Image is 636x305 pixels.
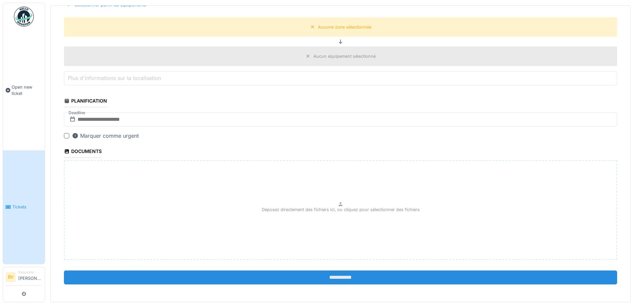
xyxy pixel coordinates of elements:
[6,270,42,286] a: BV Requester[PERSON_NAME]
[6,272,16,282] li: BV
[72,132,139,140] div: Marquer comme urgent
[18,270,42,275] div: Requester
[262,206,420,213] p: Déposez directement des fichiers ici, ou cliquez pour sélectionner des fichiers
[318,24,371,30] div: Aucune zone sélectionnée
[14,7,34,27] img: Badge_color-CXgf-gQk.svg
[64,96,107,107] div: Planification
[68,109,86,116] label: Deadline
[3,150,45,264] a: Tickets
[3,30,45,150] a: Open new ticket
[64,146,102,158] div: Documents
[67,74,162,82] label: Plus d'informations sur la localisation
[313,53,376,59] div: Aucun équipement sélectionné
[12,204,42,210] span: Tickets
[18,270,42,284] li: [PERSON_NAME]
[12,84,42,97] span: Open new ticket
